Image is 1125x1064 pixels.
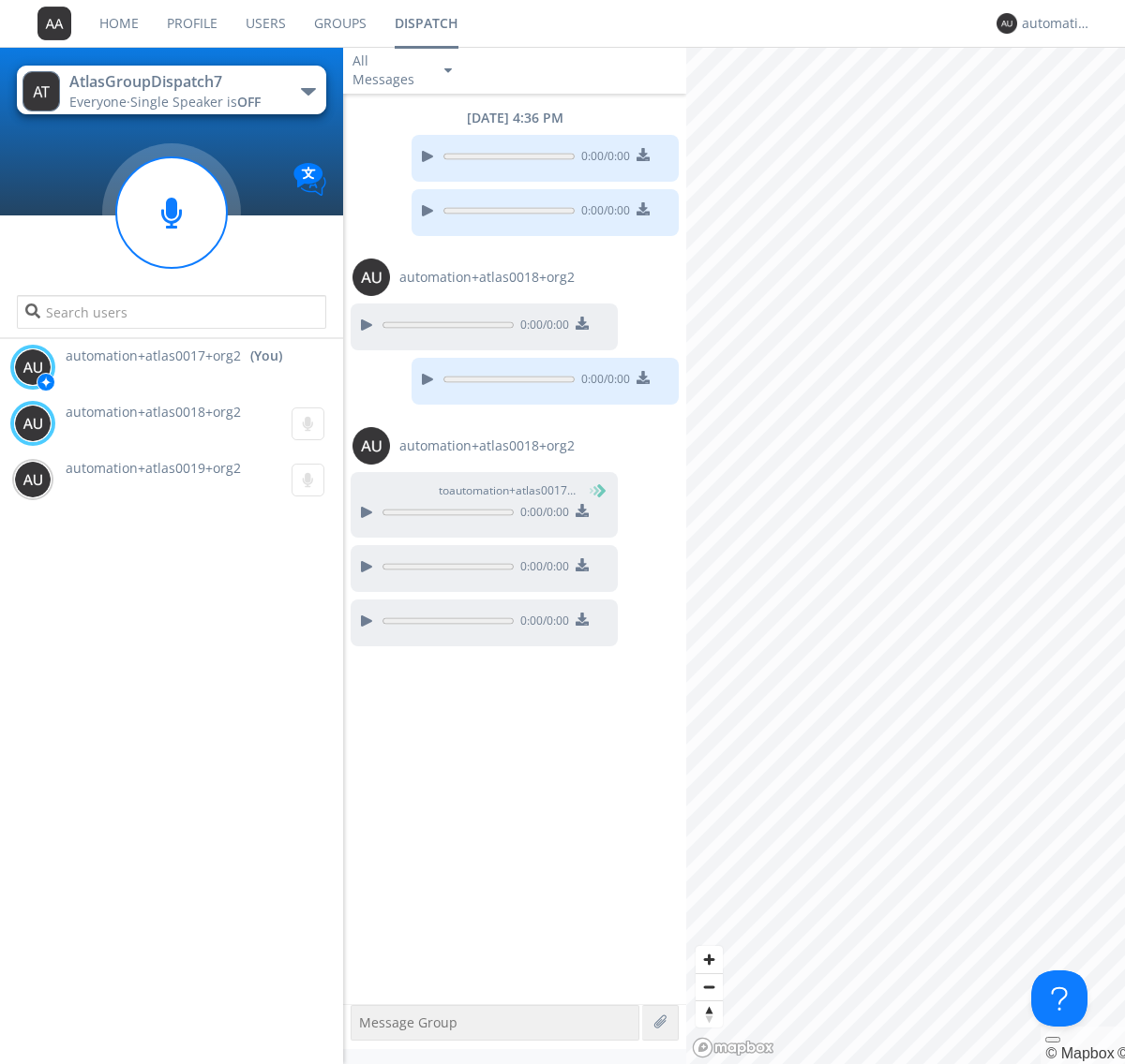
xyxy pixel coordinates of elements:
[637,202,650,215] img: download media button
[69,93,280,111] div: Everyone ·
[343,109,686,127] div: [DATE] 4:36 PM
[576,504,589,517] img: download media button
[399,436,575,455] span: automation+atlas0018+org2
[130,93,261,111] span: Single Speaker is
[69,71,280,93] div: AtlasGroupDispatch7
[439,482,579,499] span: to automation+atlas0017+org2
[399,268,575,287] span: automation+atlas0018+org2
[17,295,325,329] input: Search users
[576,613,589,626] img: download media button
[575,202,630,223] span: 0:00 / 0:00
[1045,1045,1114,1061] a: Mapbox
[696,973,723,1000] button: Zoom out
[575,371,630,392] span: 0:00 / 0:00
[576,317,589,330] img: download media button
[352,52,427,89] div: All Messages
[237,93,261,111] span: OFF
[293,163,326,196] img: Translation enabled
[66,403,241,421] span: automation+atlas0018+org2
[514,613,569,633] span: 0:00 / 0:00
[1022,14,1092,33] div: automation+atlas0017+org2
[514,558,569,579] span: 0:00 / 0:00
[514,317,569,337] span: 0:00 / 0:00
[14,405,52,442] img: 373638.png
[637,148,650,161] img: download media button
[1045,1037,1060,1042] button: Toggle attribution
[352,259,390,296] img: 373638.png
[696,1000,723,1027] button: Reset bearing to north
[637,371,650,384] img: download media button
[444,68,452,73] img: caret-down-sm.svg
[66,459,241,477] span: automation+atlas0019+org2
[14,348,52,386] img: 373638.png
[696,974,723,1000] span: Zoom out
[17,66,325,114] button: AtlasGroupDispatch7Everyone·Single Speaker isOFF
[250,347,282,365] div: (You)
[1031,970,1087,1027] iframe: Toggle Customer Support
[352,427,390,465] img: 373638.png
[37,7,71,40] img: 373638.png
[22,71,60,111] img: 373638.png
[696,946,723,973] button: Zoom in
[514,504,569,525] span: 0:00 / 0:00
[66,347,241,365] span: automation+atlas0017+org2
[576,558,589,571] img: download media button
[575,148,630,169] span: 0:00 / 0:00
[692,1037,774,1058] a: Mapbox logo
[14,461,52,498] img: 373638.png
[997,13,1017,34] img: 373638.png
